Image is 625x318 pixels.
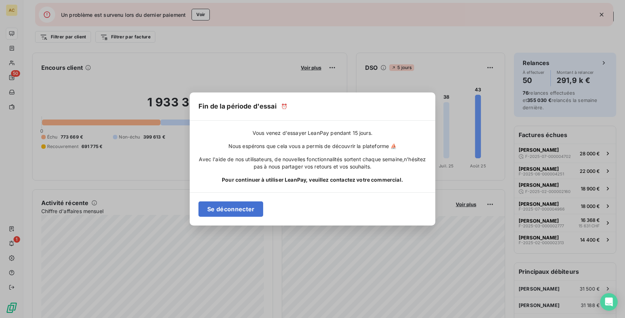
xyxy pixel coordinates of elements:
span: ⏰ [281,103,287,110]
span: Nous espérons que cela vous a permis de découvrir la plateforme [228,143,397,150]
span: Avec l'aide de nos utilisateurs, de nouvelles fonctionnalités sortent chaque semaine, [199,156,404,162]
span: ⛵️ [390,143,397,149]
div: Open Intercom Messenger [600,293,618,311]
button: Se déconnecter [198,201,263,217]
span: Pour continuer à utiliser LeanPay, veuillez contactez votre commercial. [222,176,403,183]
span: Vous venez d'essayer LeanPay pendant 15 jours. [253,129,372,137]
h5: Fin de la période d'essai [198,101,277,111]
